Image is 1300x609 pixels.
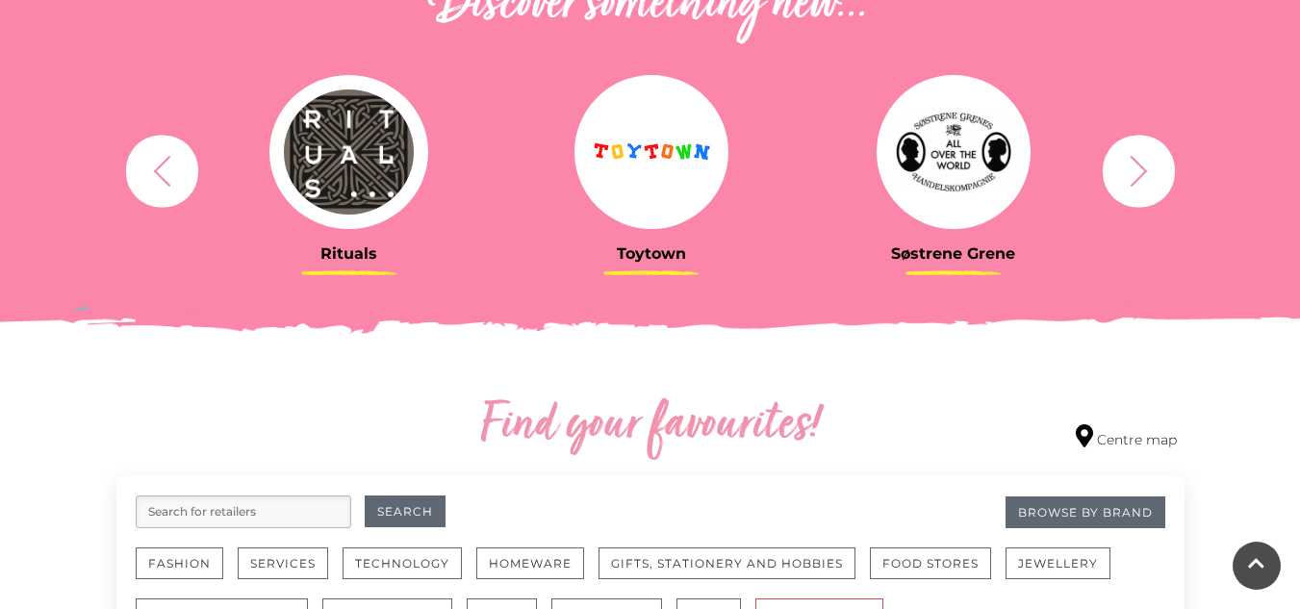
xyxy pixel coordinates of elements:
h3: Toytown [515,244,788,263]
a: Jewellery [1006,547,1125,598]
a: Søstrene Grene [817,75,1090,263]
a: Browse By Brand [1006,496,1165,528]
button: Technology [343,547,462,579]
h3: Søstrene Grene [817,244,1090,263]
h3: Rituals [213,244,486,263]
a: Centre map [1076,424,1177,450]
a: Homeware [476,547,599,598]
button: Search [365,495,446,527]
a: Toytown [515,75,788,263]
button: Gifts, Stationery and Hobbies [599,547,855,579]
a: Food Stores [870,547,1006,598]
button: Services [238,547,328,579]
a: Services [238,547,343,598]
button: Fashion [136,547,223,579]
h2: Find your favourites! [299,395,1002,457]
a: Rituals [213,75,486,263]
input: Search for retailers [136,495,351,528]
button: Jewellery [1006,547,1110,579]
button: Homeware [476,547,584,579]
a: Fashion [136,547,238,598]
a: Gifts, Stationery and Hobbies [599,547,870,598]
button: Food Stores [870,547,991,579]
a: Technology [343,547,476,598]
